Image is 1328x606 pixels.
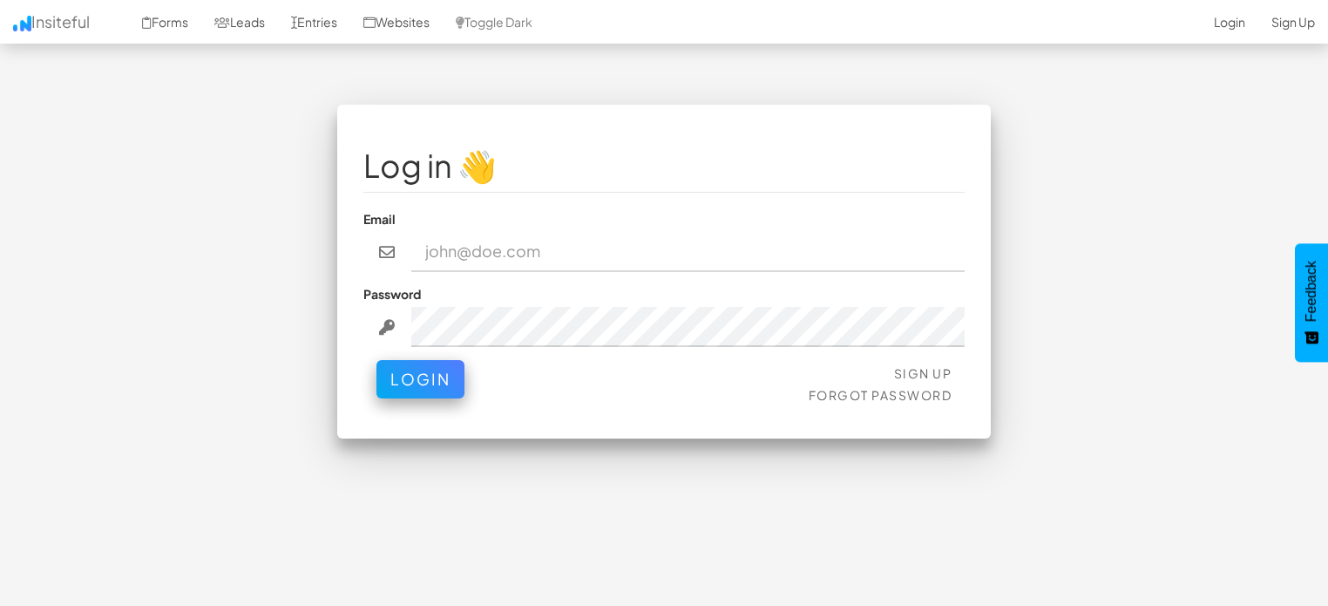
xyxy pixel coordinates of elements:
button: Feedback - Show survey [1295,243,1328,362]
button: Login [376,360,464,398]
label: Email [363,210,396,228]
span: Feedback [1304,261,1319,322]
a: Sign Up [894,365,952,381]
h1: Log in 👋 [363,148,965,183]
a: Forgot Password [809,387,952,403]
label: Password [363,285,421,303]
img: icon.png [13,16,31,31]
input: john@doe.com [411,232,966,272]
